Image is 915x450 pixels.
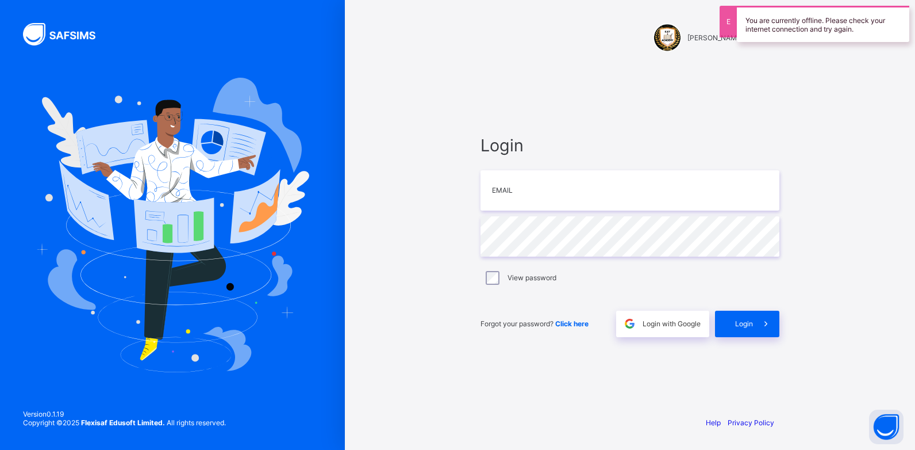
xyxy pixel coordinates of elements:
[643,319,701,328] span: Login with Google
[623,317,636,330] img: google.396cfc9801f0270233282035f929180a.svg
[36,78,309,372] img: Hero Image
[555,319,589,328] a: Click here
[23,418,226,427] span: Copyright © 2025 All rights reserved.
[728,418,774,427] a: Privacy Policy
[480,135,779,155] span: Login
[23,23,109,45] img: SAFSIMS Logo
[23,410,226,418] span: Version 0.1.19
[480,319,589,328] span: Forgot your password?
[706,418,721,427] a: Help
[508,273,556,282] label: View password
[737,6,909,42] div: You are currently offline. Please check your internet connection and try again.
[735,319,753,328] span: Login
[869,410,904,444] button: Open asap
[687,33,779,42] span: [PERSON_NAME] ACADEMY
[81,418,165,427] strong: Flexisaf Edusoft Limited.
